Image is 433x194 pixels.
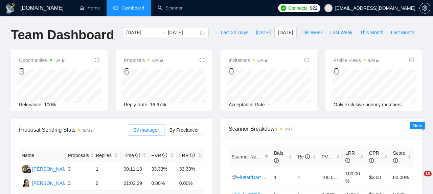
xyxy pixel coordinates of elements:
[281,5,286,11] img: upwork-logo.png
[295,167,319,188] td: 1
[22,166,122,171] a: IB[PERSON_NAME] Gde [PERSON_NAME]
[93,162,121,176] td: 1
[304,58,309,62] span: info-circle
[152,59,163,62] time: [DATE]
[231,154,263,159] span: Scanner Name
[123,153,140,158] span: Time
[124,56,163,64] span: Proposals
[229,125,414,133] span: Scanner Breakdown
[133,127,159,133] span: By manager
[22,165,30,173] img: IB
[366,167,390,188] td: $3.00
[387,27,418,38] button: Last Month
[263,152,270,162] span: filter
[124,102,147,107] span: Reply Rate
[360,29,383,36] span: This Month
[126,29,157,36] input: Start date
[310,4,317,12] span: 922
[113,5,118,10] span: dashboard
[410,171,426,187] iframe: Intercom live chat
[221,29,248,36] span: Last 30 Days
[11,27,114,43] h1: Team Dashboard
[160,30,165,35] span: to
[200,58,204,62] span: info-circle
[19,102,41,107] span: Relevance
[68,152,89,159] span: Proposals
[124,65,163,78] div: 6
[190,153,195,157] span: info-circle
[19,149,65,162] th: Name
[169,127,199,133] span: By Freelancer
[162,153,167,157] span: info-circle
[135,153,140,157] span: info-circle
[19,126,128,134] span: Proposal Sending Stats
[420,5,430,11] span: setting
[356,27,387,38] button: This Month
[424,171,432,176] span: 10
[271,167,295,188] td: 1
[22,180,71,186] a: AP[PERSON_NAME]
[393,150,406,163] span: Score
[369,158,374,163] span: info-circle
[297,27,326,38] button: This Week
[158,5,183,11] a: searchScanner
[19,65,65,78] div: 3
[152,153,167,158] span: PVR
[345,158,350,163] span: info-circle
[149,176,177,191] td: 0.00%
[149,162,177,176] td: 33.33%
[179,153,195,158] span: LRR
[19,56,65,64] span: Opportunities
[121,162,149,176] td: 00:11:13
[274,27,297,38] button: [DATE]
[32,179,71,187] div: [PERSON_NAME]
[278,29,293,36] span: [DATE]
[95,58,99,62] span: info-circle
[326,27,356,38] button: Last Week
[65,149,93,162] th: Proposals
[298,154,310,159] span: Re
[343,167,366,188] td: 100.00%
[334,102,402,107] span: Only exclusive agency members
[334,56,379,64] span: Profile Views
[330,29,352,36] span: Last Week
[345,150,355,163] span: LRR
[27,169,31,173] img: gigradar-bm.png
[274,158,279,163] span: info-circle
[369,150,379,163] span: CPR
[257,59,268,62] time: [DATE]
[393,158,398,163] span: info-circle
[368,59,379,62] time: [DATE]
[79,5,100,11] a: homeHome
[177,162,204,176] td: 33.33%
[22,179,30,188] img: AP
[419,3,430,14] button: setting
[229,65,268,78] div: 0
[419,5,430,11] a: setting
[121,176,149,191] td: 01:03:29
[274,150,283,163] span: Bids
[256,29,271,36] span: [DATE]
[334,65,379,78] div: 0
[121,5,144,11] span: Dashboard
[326,6,331,10] span: user
[160,30,165,35] span: swap-right
[333,154,337,159] span: info-circle
[268,102,271,107] span: --
[168,29,199,36] input: End date
[229,56,268,64] span: Invitations
[96,152,113,159] span: Replies
[305,154,310,159] span: info-circle
[44,102,56,107] span: 100%
[288,4,309,12] span: Connects:
[150,102,166,107] span: 16.67%
[54,59,65,62] time: [DATE]
[65,176,93,191] td: 3
[391,29,414,36] span: Last Month
[93,149,121,162] th: Replies
[217,27,252,38] button: Last 30 Days
[300,29,323,36] span: This Week
[65,162,93,176] td: 3
[409,58,414,62] span: info-circle
[285,127,295,131] time: [DATE]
